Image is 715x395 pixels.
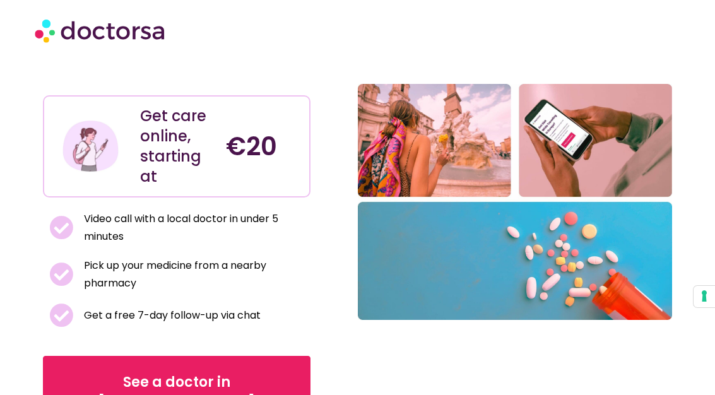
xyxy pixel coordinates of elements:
img: Illustration depicting a young woman in a casual outfit, engaged with her smartphone. She has a p... [61,117,120,175]
img: A collage of three pictures. Healthy female traveler enjoying her vacation in Rome, Italy. Someon... [358,84,673,320]
div: Get care online, starting at [140,106,214,187]
span: Video call with a local doctor in under 5 minutes [81,210,304,245]
button: Your consent preferences for tracking technologies [694,286,715,307]
span: Pick up your medicine from a nearby pharmacy [81,257,304,292]
h4: €20 [226,131,300,162]
iframe: Customer reviews powered by Trustpilot [49,68,304,83]
span: Get a free 7-day follow-up via chat [81,307,261,324]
